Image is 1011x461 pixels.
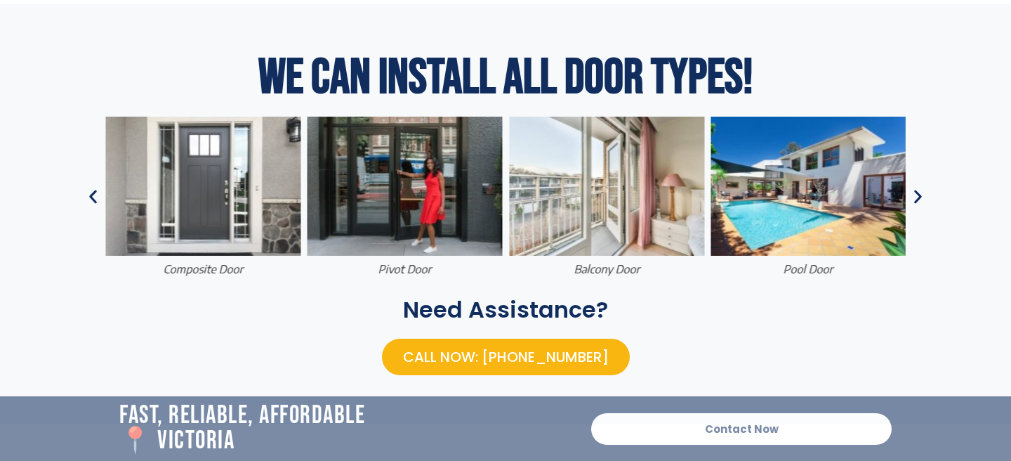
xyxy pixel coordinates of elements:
figcaption: pivot door [308,261,503,277]
a: composite doorcomposite door [105,117,300,278]
span: Call Now: [PHONE_NUMBER] [403,347,609,367]
span: Contact Now [705,424,779,434]
figcaption: composite door [105,261,300,277]
h2: We Can install All Door Types! [84,53,927,103]
a: balcony doorbalcony door [509,117,704,278]
img: Door Installation Service Locations 14 [308,117,503,256]
h2: Need Assistance? [84,299,927,321]
div: 14 / 37 [509,117,704,278]
a: pool doorpool door [711,117,906,278]
img: Door Installation Service Locations 15 [509,117,704,256]
a: pivot doorpivot door [308,117,503,278]
div: 15 / 37 [711,117,906,278]
a: Call Now: [PHONE_NUMBER] [382,339,630,375]
a: Contact Now [591,413,892,445]
figcaption: pool door [711,261,906,277]
img: Door Installation Service Locations 16 [711,117,906,256]
div: 12 / 37 [105,117,300,278]
div: Image Carousel [105,117,906,278]
img: Door Installation Service Locations 13 [105,117,300,256]
figcaption: balcony door [509,261,704,277]
h2: Fast, Reliable, Affordable 📍 victoria [119,403,577,454]
div: 13 / 37 [308,117,503,278]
